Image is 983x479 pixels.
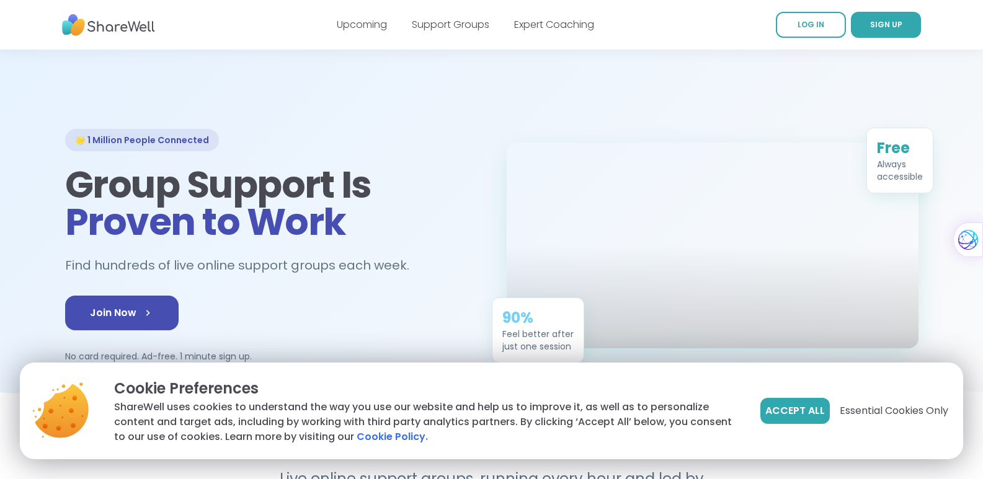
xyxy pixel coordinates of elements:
a: Upcoming [337,17,387,32]
span: Accept All [765,403,825,418]
span: Join Now [90,305,154,320]
img: ShareWell Nav Logo [62,8,155,42]
a: Join Now [65,296,179,330]
div: 🌟 1 Million People Connected [65,129,219,151]
p: No card required. Ad-free. 1 minute sign up. [65,350,477,363]
p: Cookie Preferences [114,377,741,400]
span: Proven to Work [65,196,346,248]
div: Always accessible [877,158,923,183]
a: Expert Coaching [514,17,594,32]
h1: Group Support Is [65,166,477,240]
button: Accept All [760,398,830,424]
div: 90% [502,308,574,328]
div: Free [877,138,923,158]
div: Feel better after just one session [502,328,574,353]
a: SIGN UP [851,12,921,38]
a: LOG IN [776,12,846,38]
h2: Find hundreds of live online support groups each week. [65,255,422,276]
span: SIGN UP [870,19,902,30]
span: LOG IN [798,19,824,30]
a: Support Groups [412,17,489,32]
p: ShareWell uses cookies to understand the way you use our website and help us to improve it, as we... [114,400,741,444]
a: Cookie Policy. [357,429,428,444]
span: Essential Cookies Only [840,403,948,418]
